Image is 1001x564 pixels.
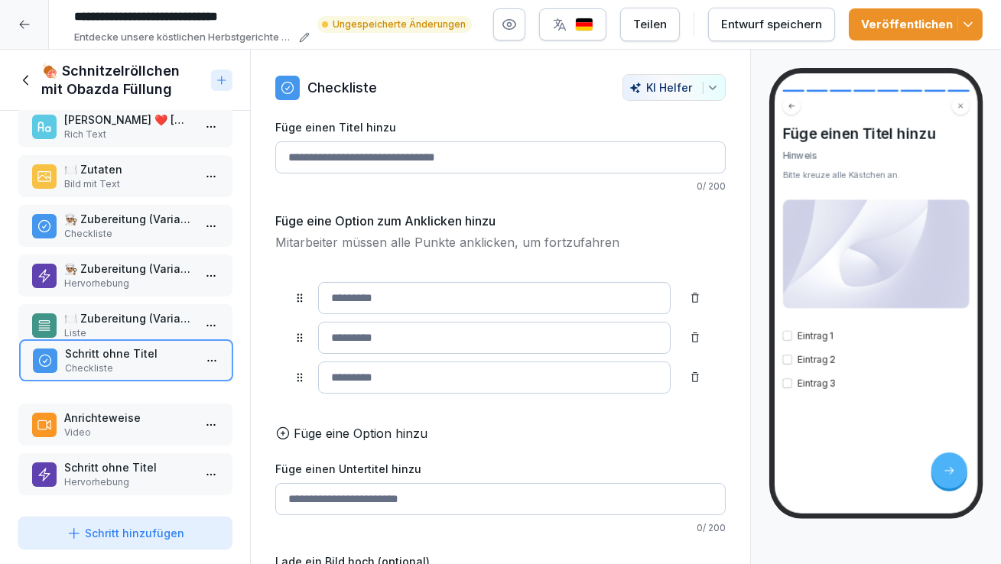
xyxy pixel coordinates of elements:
[64,161,192,177] p: 🍽️ Zutaten
[629,81,719,94] div: KI Helfer
[275,461,726,477] label: Füge einen Untertitel hinzu
[18,404,232,446] div: AnrichteweiseVideo
[19,339,232,381] div: Schritt ohne TitelCheckliste
[861,16,970,33] div: Veröffentlichen
[64,277,192,290] p: Hervorhebung
[64,326,192,340] p: Liste
[18,105,232,147] div: [PERSON_NAME] ❤️ [GEOGRAPHIC_DATA]Rich Text
[64,227,192,241] p: Checkliste
[622,74,726,101] button: KI Helfer
[64,426,192,439] p: Video
[64,410,192,426] p: Anrichteweise
[782,199,969,309] img: ImageAndTextPreview.jpg
[64,475,192,489] p: Hervorhebung
[18,517,232,549] button: Schritt hinzufügen
[64,211,192,227] p: 👨🏽‍🍳 Zubereitung (Variante 🅰️: Fritteuse)
[64,459,192,475] p: Schritt ohne Titel
[797,329,833,343] p: Eintrag 1
[41,62,204,99] h1: 🍖 Schnitzelröllchen mit Obazda Füllung
[275,119,726,135] label: Füge einen Titel hinzu
[294,424,427,442] p: Füge eine Option hinzu
[65,345,193,361] p: Schritt ohne Titel
[275,212,496,230] h5: Füge eine Option zum Anklicken hinzu
[18,205,232,247] div: 👨🏽‍🍳 Zubereitung (Variante 🅰️: Fritteuse)Checkliste
[849,8,983,41] button: Veröffentlichen
[18,304,232,346] div: 🍽️ Zubereitung (Variante 🅱️: Kombidämpfer)Liste
[633,16,667,33] div: Teilen
[74,30,294,45] p: Entdecke unsere köstlichen Herbstgerichte ab dem [DATE] und einen alkoholfreien Drink für den [PE...
[620,8,680,41] button: Teilen
[721,16,822,33] div: Entwurf speichern
[575,18,593,32] img: de.svg
[64,310,192,326] p: 🍽️ Zubereitung (Variante 🅱️: Kombidämpfer)
[64,177,192,191] p: Bild mit Text
[275,180,726,193] p: 0 / 200
[782,148,969,162] p: Hinweis
[782,125,969,142] h4: Füge einen Titel hinzu
[333,18,466,31] p: Ungespeicherte Änderungen
[18,155,232,197] div: 🍽️ ZutatenBild mit Text
[797,377,836,391] p: Eintrag 3
[307,77,377,98] p: Checkliste
[64,128,192,141] p: Rich Text
[18,453,232,495] div: Schritt ohne TitelHervorhebung
[708,8,835,41] button: Entwurf speichern
[275,521,726,535] p: 0 / 200
[782,168,969,180] div: Bitte kreuze alle Kästchen an.
[65,361,193,375] p: Checkliste
[275,233,726,251] p: Mitarbeiter müssen alle Punkte anklicken, um fortzufahren
[64,112,192,128] p: [PERSON_NAME] ❤️ [GEOGRAPHIC_DATA]
[797,353,835,367] p: Eintrag 2
[18,254,232,297] div: 👨🏽‍🍳 Zubereitung (Variante 🅰️: Fritteuse)Hervorhebung
[67,525,184,541] div: Schritt hinzufügen
[64,261,192,277] p: 👨🏽‍🍳 Zubereitung (Variante 🅰️: Fritteuse)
